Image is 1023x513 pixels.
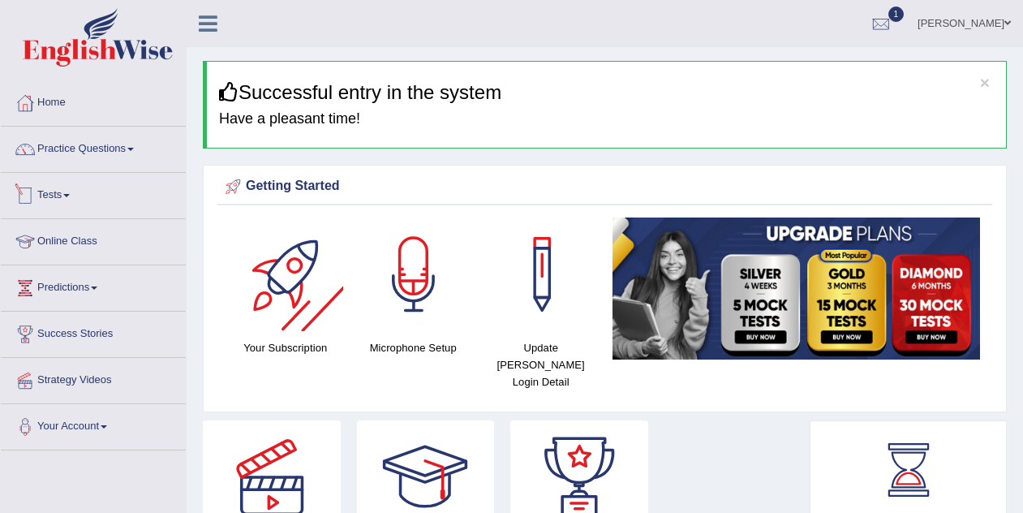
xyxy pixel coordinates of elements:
h4: Your Subscription [230,339,341,356]
a: Strategy Videos [1,358,186,399]
h4: Microphone Setup [357,339,468,356]
a: Home [1,80,186,121]
span: 1 [888,6,905,22]
h4: Have a pleasant time! [219,111,994,127]
a: Predictions [1,265,186,306]
h4: Update [PERSON_NAME] Login Detail [485,339,596,390]
h3: Successful entry in the system [219,82,994,103]
button: × [980,74,990,91]
a: Success Stories [1,312,186,352]
a: Tests [1,173,186,213]
img: small5.jpg [613,218,980,360]
a: Online Class [1,219,186,260]
a: Your Account [1,404,186,445]
div: Getting Started [221,175,988,199]
a: Practice Questions [1,127,186,167]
